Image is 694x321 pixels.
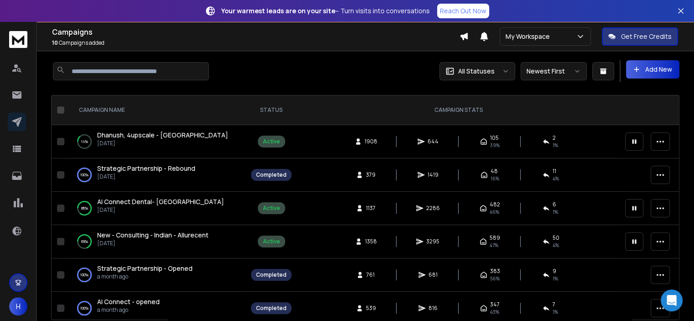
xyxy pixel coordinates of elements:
span: 379 [366,171,376,179]
span: 3295 [426,238,439,245]
span: 644 [428,138,438,145]
p: 100 % [80,270,89,279]
p: [DATE] [97,206,224,214]
div: Active [263,205,280,212]
p: a month ago [97,273,193,280]
span: 539 [366,305,376,312]
div: Completed [256,271,287,279]
span: 1908 [365,138,377,145]
span: 10 [52,39,58,47]
div: Completed [256,305,287,312]
th: STATUS [245,95,297,125]
span: Strategic Partnership - Rebound [97,164,195,173]
span: 1137 [366,205,376,212]
a: Dhanush, 4upscale - [GEOGRAPHIC_DATA] [97,131,228,140]
span: 347 [490,301,500,308]
span: 4 % [553,242,559,249]
img: logo [9,31,27,48]
th: CAMPAIGN STATS [297,95,620,125]
span: 1 % [553,142,558,149]
span: Strategic Partnership - Opened [97,264,193,273]
span: 2 [553,134,556,142]
span: 56 % [490,275,500,282]
a: Strategic Partnership - Rebound [97,164,195,173]
button: Get Free Credits [602,27,678,46]
span: 1 % [553,208,558,216]
span: 4 % [553,175,559,182]
p: Get Free Credits [621,32,672,41]
span: 2286 [426,205,440,212]
span: 589 [490,234,500,242]
span: 681 [428,271,438,279]
span: Dhanush, 4upscale - [GEOGRAPHIC_DATA] [97,131,228,139]
p: 14 % [81,137,88,146]
span: 50 [553,234,559,242]
span: 105 [490,134,499,142]
h1: Campaigns [52,26,459,37]
p: 86 % [81,204,88,213]
button: Add New [626,60,679,79]
span: 43 % [490,308,499,316]
p: 100 % [80,304,89,313]
span: 39 % [490,142,500,149]
span: 1 % [553,308,558,316]
p: Reach Out Now [440,6,486,16]
p: My Workspace [506,32,553,41]
p: 69 % [81,237,88,246]
p: [DATE] [97,140,228,147]
div: Completed [256,171,287,179]
p: – Turn visits into conversations [221,6,430,16]
span: 7 [553,301,555,308]
span: 6 [553,201,556,208]
span: 11 [553,168,556,175]
a: Strategic Partnership - Opened [97,264,193,273]
button: H [9,297,27,316]
td: 14%Dhanush, 4upscale - [GEOGRAPHIC_DATA][DATE] [68,125,245,158]
div: Open Intercom Messenger [661,289,683,311]
span: 48 [490,168,498,175]
p: All Statuses [458,67,495,76]
span: 1358 [365,238,377,245]
td: 100%Strategic Partnership - Openeda month ago [68,258,245,292]
span: 482 [490,201,500,208]
div: Active [263,238,280,245]
span: 9 [553,268,556,275]
td: 86%AI Connect Dental- [GEOGRAPHIC_DATA][DATE] [68,192,245,225]
th: CAMPAIGN NAME [68,95,245,125]
strong: Your warmest leads are on your site [221,6,335,15]
span: 47 % [490,242,498,249]
div: Active [263,138,280,145]
a: New - Consulting - Indian - Allurecent [97,231,209,240]
a: AI Connect - opened [97,297,160,306]
td: 100%Strategic Partnership - Rebound[DATE] [68,158,245,192]
span: 383 [490,268,500,275]
span: 46 % [490,208,499,216]
span: AI Connect - opened [97,297,160,306]
span: 1 % [553,275,558,282]
span: 761 [366,271,376,279]
span: 16 % [490,175,499,182]
p: 100 % [80,170,89,179]
span: 816 [428,305,438,312]
p: a month ago [97,306,160,314]
p: Campaigns added [52,39,459,47]
span: 1419 [428,171,438,179]
a: AI Connect Dental- [GEOGRAPHIC_DATA] [97,197,224,206]
p: [DATE] [97,173,195,180]
p: [DATE] [97,240,209,247]
a: Reach Out Now [437,4,489,18]
td: 69%New - Consulting - Indian - Allurecent[DATE] [68,225,245,258]
button: Newest First [521,62,587,80]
